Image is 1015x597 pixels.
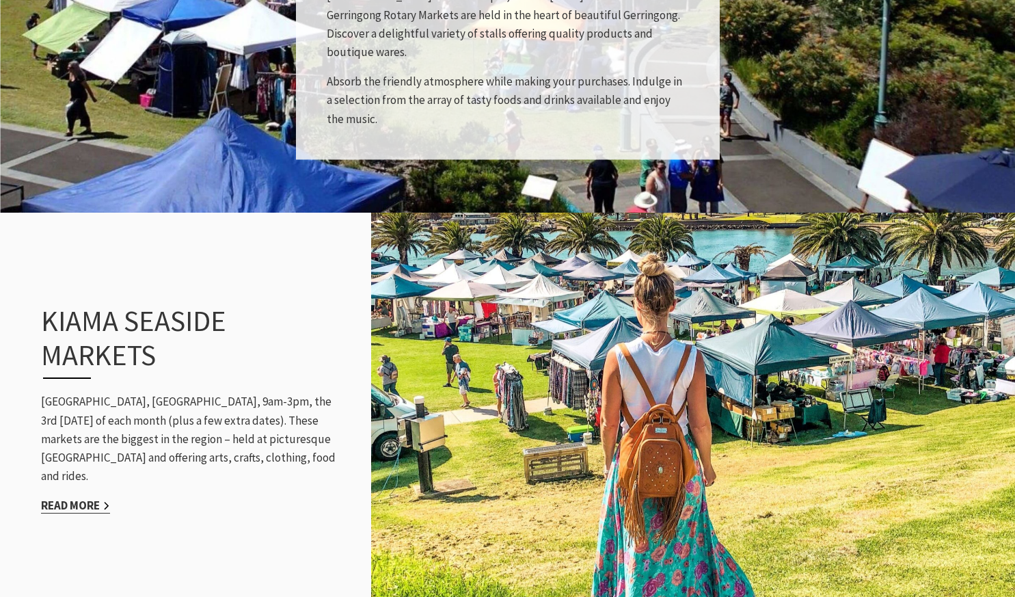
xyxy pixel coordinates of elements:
[41,393,337,486] p: [GEOGRAPHIC_DATA], [GEOGRAPHIC_DATA], 9am-3pm, the 3rd [DATE] of each month (plus a few extra dat...
[327,73,689,129] p: Absorb the friendly atmosphere while making your purchases. Indulge in a selection from the array...
[41,498,110,514] a: Read More
[41,304,308,380] h3: Kiama Seaside Markets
